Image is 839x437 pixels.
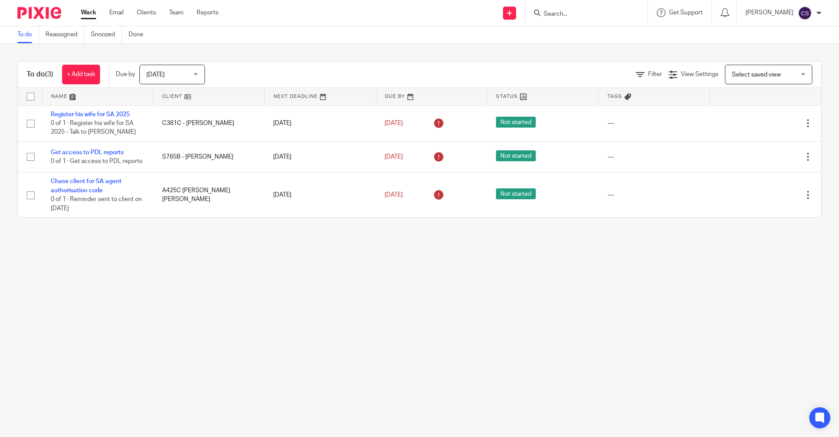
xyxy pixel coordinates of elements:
td: C381C - [PERSON_NAME] [153,105,265,141]
a: Clients [137,8,156,17]
a: Snoozed [91,26,122,43]
span: (3) [45,71,53,78]
span: 0 of 1 · Register his wife for SA 2025 - Talk to [PERSON_NAME] [51,120,136,135]
div: --- [607,119,701,128]
span: Select saved view [732,72,781,78]
a: Team [169,8,184,17]
span: View Settings [681,71,718,77]
a: Get access to PDL reports [51,149,124,156]
div: --- [607,153,701,161]
td: A425C [PERSON_NAME] [PERSON_NAME] [153,173,265,217]
span: Not started [496,188,536,199]
a: Reassigned [45,26,84,43]
img: svg%3E [798,6,812,20]
span: Filter [648,71,662,77]
img: Pixie [17,7,61,19]
span: Get Support [669,10,703,16]
a: Register his wife for SA 2025 [51,111,130,118]
span: Not started [496,117,536,128]
p: Due by [116,70,135,79]
span: Tags [607,94,622,99]
p: [PERSON_NAME] [745,8,794,17]
td: [DATE] [264,173,376,217]
a: Done [128,26,150,43]
a: Email [109,8,124,17]
span: [DATE] [385,120,403,126]
span: [DATE] [385,192,403,198]
a: To do [17,26,39,43]
span: 0 of 1 · Get access to PDL reports [51,158,142,164]
a: Reports [197,8,218,17]
td: [DATE] [264,141,376,172]
span: [DATE] [146,72,165,78]
td: S765B - [PERSON_NAME] [153,141,265,172]
a: + Add task [62,65,100,84]
td: [DATE] [264,105,376,141]
h1: To do [27,70,53,79]
span: [DATE] [385,154,403,160]
span: 0 of 1 · Reminder sent to client on [DATE] [51,196,142,212]
input: Search [543,10,621,18]
span: Not started [496,150,536,161]
a: Chase client for SA agent authorisation code [51,178,121,193]
div: --- [607,191,701,199]
a: Work [81,8,96,17]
